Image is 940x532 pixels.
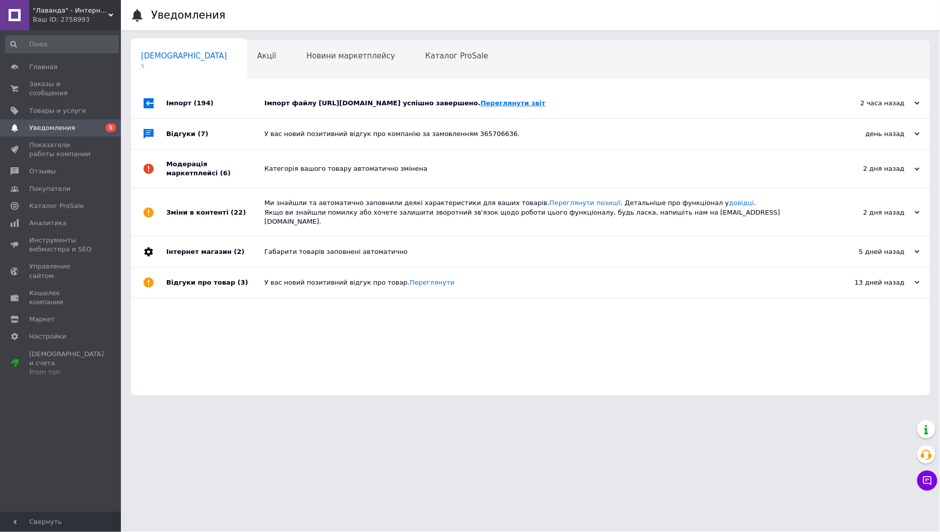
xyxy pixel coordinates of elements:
[819,129,920,139] div: день назад
[819,164,920,173] div: 2 дня назад
[29,141,93,159] span: Показатели работы компании
[106,123,116,132] span: 5
[29,184,71,193] span: Покупатели
[29,350,104,377] span: [DEMOGRAPHIC_DATA] и счета
[166,119,264,149] div: Відгуки
[264,99,819,108] div: Імпорт файлу [URL][DOMAIN_NAME] успішно завершено.
[29,62,57,72] span: Главная
[264,198,819,226] div: Ми знайшли та автоматично заповнили деякі характеристики для ваших товарів. . Детальніше про функ...
[917,471,937,491] button: Чат с покупателем
[819,247,920,256] div: 5 дней назад
[29,262,93,280] span: Управление сайтом
[264,278,819,287] div: У вас новий позитивний відгук про товар.
[410,279,454,286] a: Переглянути
[819,208,920,217] div: 2 дня назад
[29,219,66,228] span: Аналитика
[550,199,621,207] a: Переглянути позиції
[166,150,264,188] div: Модерація маркетплейсі
[29,123,75,132] span: Уведомления
[29,167,56,176] span: Отзывы
[819,278,920,287] div: 13 дней назад
[5,35,119,53] input: Поиск
[29,368,104,377] div: Prom топ
[238,279,248,286] span: (3)
[220,169,231,177] span: (6)
[194,99,214,107] span: (194)
[29,80,93,98] span: Заказы и сообщения
[166,188,264,236] div: Зміни в контенті
[141,62,227,70] span: 5
[141,51,227,60] span: [DEMOGRAPHIC_DATA]
[231,209,246,216] span: (22)
[29,289,93,307] span: Кошелек компании
[33,6,108,15] span: "Лаванда" - Интернет-магазин
[481,99,546,107] a: Переглянути звіт
[29,236,93,254] span: Инструменты вебмастера и SEO
[151,9,226,21] h1: Уведомления
[33,15,121,24] div: Ваш ID: 2758993
[264,129,819,139] div: У вас новий позитивний відгук про компанію за замовленням 365706636.
[29,315,55,324] span: Маркет
[729,199,754,207] a: довідці
[264,247,819,256] div: Габарити товарів заповнені автоматично
[257,51,277,60] span: Акції
[166,237,264,267] div: Інтернет магазин
[425,51,488,60] span: Каталог ProSale
[166,88,264,118] div: Імпорт
[198,130,209,138] span: (7)
[264,164,819,173] div: Категорія вашого товару автоматично змінена
[29,332,66,341] span: Настройки
[234,248,244,255] span: (2)
[29,106,86,115] span: Товары и услуги
[29,202,84,211] span: Каталог ProSale
[166,268,264,298] div: Відгуки про товар
[306,51,395,60] span: Новини маркетплейсу
[819,99,920,108] div: 2 часа назад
